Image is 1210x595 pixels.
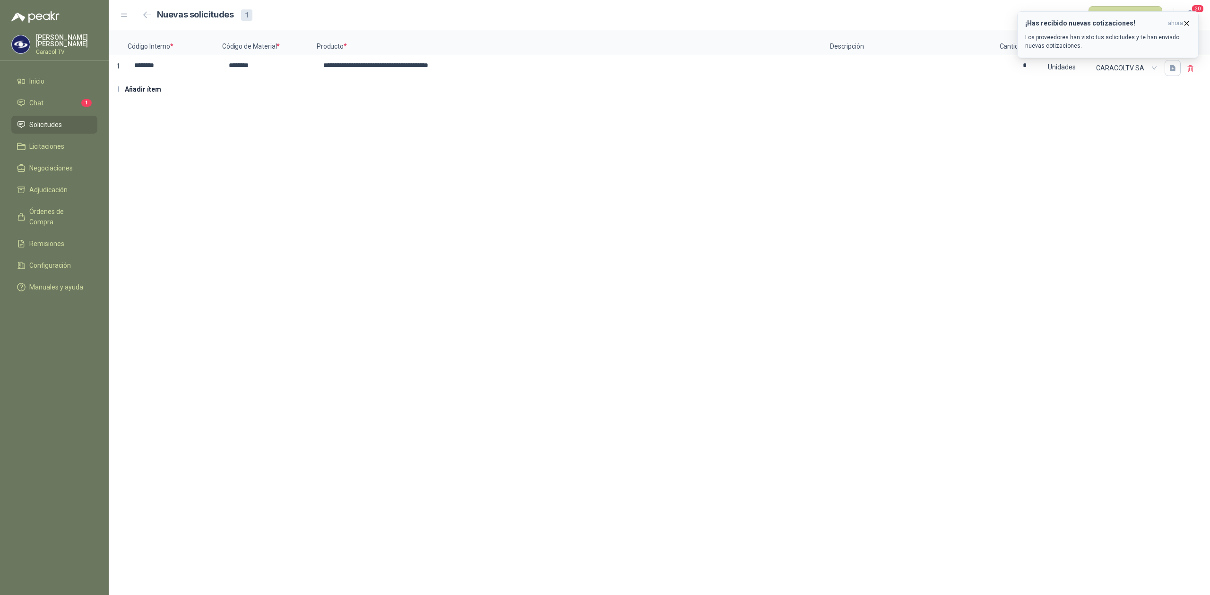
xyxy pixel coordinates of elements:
span: ahora [1168,19,1183,27]
div: Unidades [1034,56,1089,78]
span: Chat [29,98,43,108]
a: Configuración [11,256,97,274]
a: Chat1 [11,94,97,112]
img: Company Logo [12,35,30,53]
p: Código Interno [128,30,222,55]
a: Inicio [11,72,97,90]
p: Caracol TV [36,49,97,55]
h2: Nuevas solicitudes [157,8,234,22]
button: Añadir ítem [109,81,167,97]
button: 20 [1182,7,1199,24]
a: Manuales y ayuda [11,278,97,296]
h3: ¡Has recibido nuevas cotizaciones! [1025,19,1164,27]
span: 1 [81,99,92,107]
span: Adjudicación [29,185,68,195]
p: Producto [317,30,830,55]
p: Código de Material [222,30,317,55]
p: Los proveedores han visto tus solicitudes y te han enviado nuevas cotizaciones. [1025,33,1191,50]
p: Cantidad [995,30,1033,55]
button: Publicar solicitudes [1089,6,1162,24]
img: Logo peakr [11,11,60,23]
a: Licitaciones [11,137,97,155]
span: CARACOLTV SA [1096,61,1155,75]
a: Solicitudes [11,116,97,134]
span: Remisiones [29,238,64,249]
p: Descripción [830,30,995,55]
span: Manuales y ayuda [29,282,83,292]
a: Órdenes de Compra [11,203,97,231]
span: Configuración [29,260,71,271]
span: Licitaciones [29,141,64,152]
a: Adjudicación [11,181,97,199]
span: Solicitudes [29,119,62,130]
span: Inicio [29,76,44,86]
span: 20 [1191,4,1204,13]
p: [PERSON_NAME] [PERSON_NAME] [36,34,97,47]
button: ¡Has recibido nuevas cotizaciones!ahora Los proveedores han visto tus solicitudes y te han enviad... [1017,11,1199,58]
a: Negociaciones [11,159,97,177]
p: 1 [109,55,128,81]
a: Remisiones [11,235,97,253]
div: 1 [241,9,252,21]
span: Negociaciones [29,163,73,173]
span: Órdenes de Compra [29,206,88,227]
